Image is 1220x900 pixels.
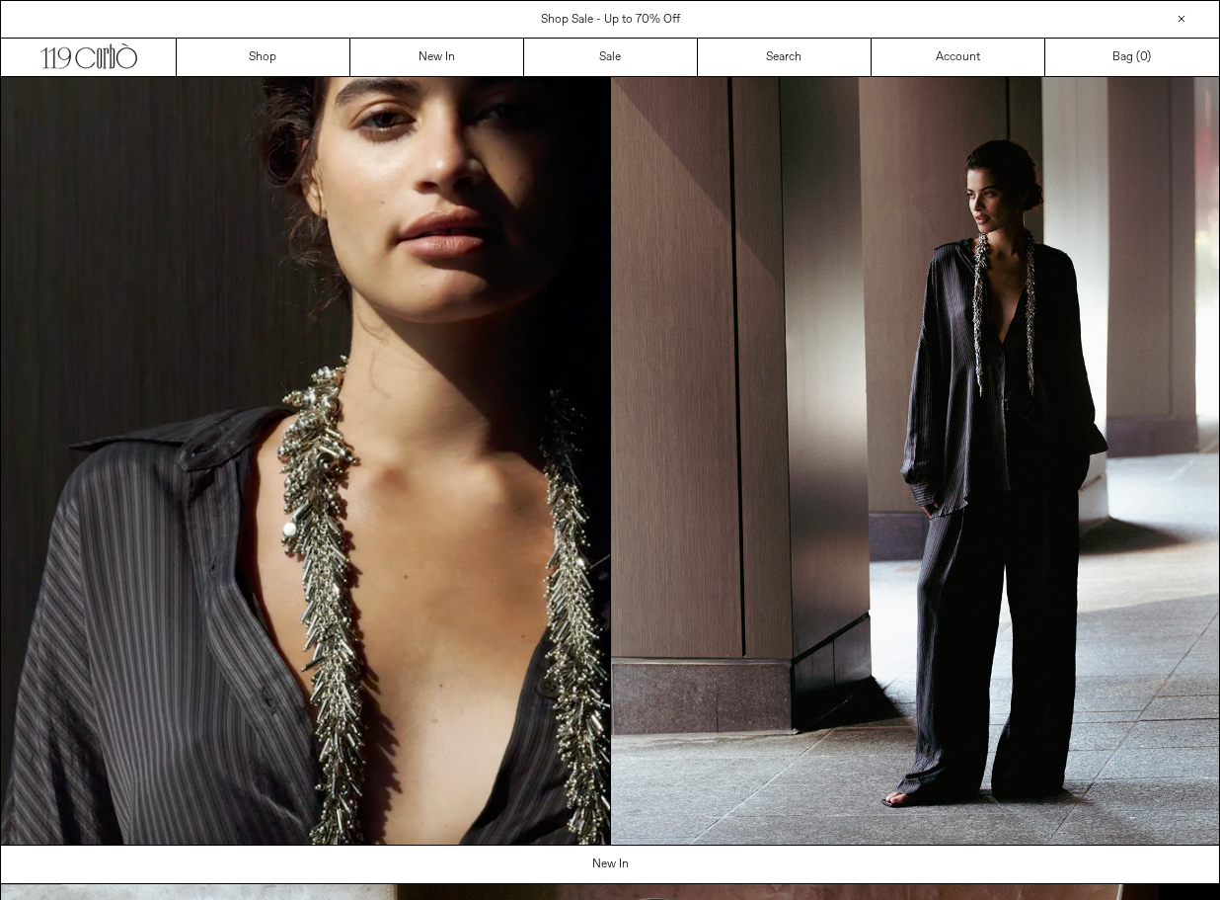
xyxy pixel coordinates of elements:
[872,39,1045,76] a: Account
[1,834,610,850] a: Your browser does not support the video tag.
[1140,49,1147,65] span: 0
[698,39,872,76] a: Search
[1,846,1220,883] a: New In
[1045,39,1219,76] a: Bag ()
[177,39,350,76] a: Shop
[1,77,610,845] video: Your browser does not support the video tag.
[350,39,524,76] a: New In
[524,39,698,76] a: Sale
[541,12,680,28] a: Shop Sale - Up to 70% Off
[1140,48,1151,66] span: )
